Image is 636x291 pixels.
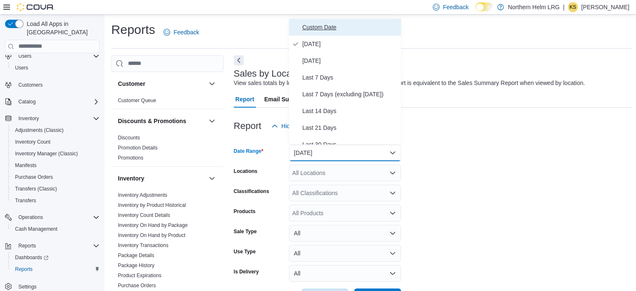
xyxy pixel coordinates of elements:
[8,183,103,195] button: Transfers (Classic)
[234,55,244,65] button: Next
[12,63,100,73] span: Users
[12,252,52,263] a: Dashboards
[111,133,224,166] div: Discounts & Promotions
[118,155,143,161] a: Promotions
[15,241,100,251] span: Reports
[118,80,145,88] h3: Customer
[12,172,56,182] a: Purchase Orders
[15,212,46,222] button: Operations
[570,2,576,12] span: KS
[508,2,560,12] p: Northern Helm LRG
[15,97,39,107] button: Catalog
[15,97,100,107] span: Catalog
[15,254,49,261] span: Dashboards
[15,139,51,145] span: Inventory Count
[302,89,398,99] span: Last 7 Days (excluding [DATE])
[12,224,100,234] span: Cash Management
[160,24,202,41] a: Feedback
[302,72,398,82] span: Last 7 Days
[568,2,578,12] div: Katrina Sirota
[15,226,57,232] span: Cash Management
[18,214,43,221] span: Operations
[118,282,156,289] span: Purchase Orders
[118,145,158,151] a: Promotion Details
[118,222,188,229] span: Inventory On Hand by Package
[118,242,169,249] span: Inventory Transactions
[15,64,28,71] span: Users
[118,272,161,279] span: Product Expirations
[2,240,103,252] button: Reports
[8,263,103,275] button: Reports
[8,148,103,160] button: Inventory Manager (Classic)
[118,97,156,104] span: Customer Queue
[563,2,564,12] p: |
[118,192,167,198] span: Inventory Adjustments
[23,20,100,36] span: Load All Apps in [GEOGRAPHIC_DATA]
[118,212,170,219] span: Inventory Count Details
[118,232,185,238] a: Inventory On Hand by Product
[12,160,100,170] span: Manifests
[234,79,585,88] div: View sales totals by location for a specified date range. This report is equivalent to the Sales ...
[12,63,31,73] a: Users
[302,139,398,149] span: Last 30 Days
[118,263,154,268] a: Package History
[12,184,100,194] span: Transfers (Classic)
[2,79,103,91] button: Customers
[8,195,103,206] button: Transfers
[111,21,155,38] h1: Reports
[118,117,205,125] button: Discounts & Promotions
[234,168,258,175] label: Locations
[289,245,401,262] button: All
[8,160,103,171] button: Manifests
[234,188,269,195] label: Classifications
[118,80,205,88] button: Customer
[12,196,39,206] a: Transfers
[8,223,103,235] button: Cash Management
[234,121,261,131] h3: Report
[235,91,254,108] span: Report
[8,62,103,74] button: Users
[17,3,54,11] img: Cova
[12,252,100,263] span: Dashboards
[289,19,401,144] div: Select listbox
[207,173,217,183] button: Inventory
[118,252,154,259] span: Package Details
[12,224,61,234] a: Cash Management
[12,149,100,159] span: Inventory Manager (Classic)
[302,22,398,32] span: Custom Date
[8,124,103,136] button: Adjustments (Classic)
[289,265,401,282] button: All
[15,80,46,90] a: Customers
[234,248,255,255] label: Use Type
[15,51,100,61] span: Users
[12,264,100,274] span: Reports
[12,160,40,170] a: Manifests
[475,3,493,11] input: Dark Mode
[8,171,103,183] button: Purchase Orders
[12,125,100,135] span: Adjustments (Classic)
[12,125,67,135] a: Adjustments (Classic)
[12,137,100,147] span: Inventory Count
[581,2,629,12] p: [PERSON_NAME]
[12,137,54,147] a: Inventory Count
[174,28,199,36] span: Feedback
[443,3,468,11] span: Feedback
[15,185,57,192] span: Transfers (Classic)
[18,242,36,249] span: Reports
[234,208,255,215] label: Products
[15,212,100,222] span: Operations
[15,197,36,204] span: Transfers
[302,123,398,133] span: Last 21 Days
[15,51,35,61] button: Users
[18,98,36,105] span: Catalog
[8,252,103,263] a: Dashboards
[389,190,396,196] button: Open list of options
[281,122,325,130] span: Hide Parameters
[389,210,396,216] button: Open list of options
[15,113,42,124] button: Inventory
[111,95,224,109] div: Customer
[12,149,81,159] a: Inventory Manager (Classic)
[15,127,64,134] span: Adjustments (Classic)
